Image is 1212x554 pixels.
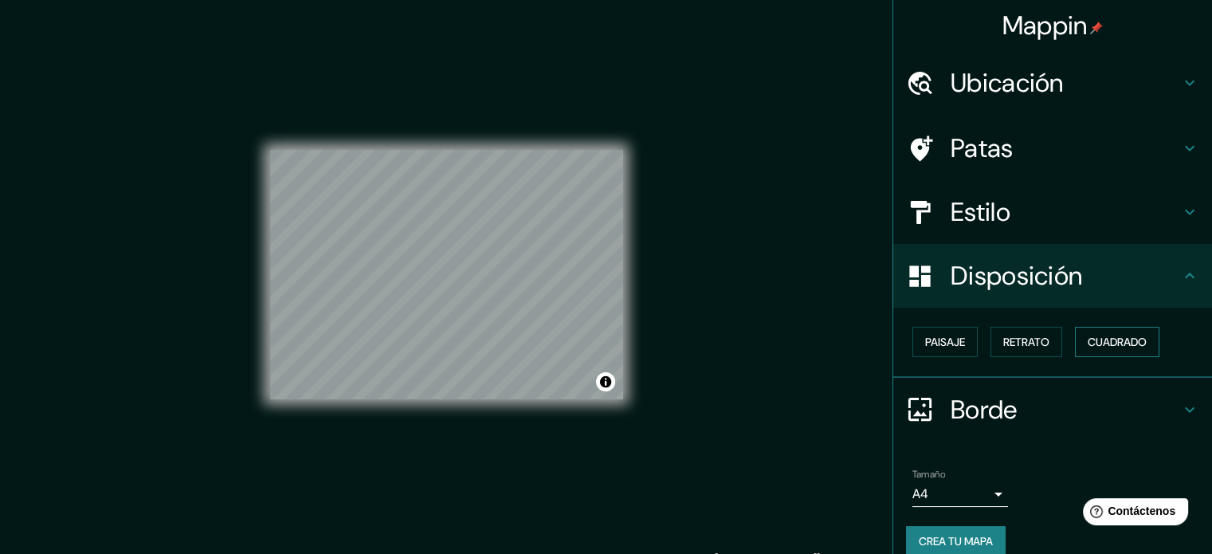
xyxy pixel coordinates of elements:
button: Cuadrado [1075,327,1159,357]
div: Disposición [893,244,1212,308]
button: Paisaje [912,327,978,357]
button: Activar o desactivar atribución [596,372,615,391]
font: Ubicación [951,66,1064,100]
div: Patas [893,116,1212,180]
font: Mappin [1002,9,1088,42]
iframe: Lanzador de widgets de ayuda [1070,492,1194,536]
font: Tamaño [912,468,945,481]
font: Retrato [1003,335,1049,349]
img: pin-icon.png [1090,22,1103,34]
font: Cuadrado [1088,335,1147,349]
font: Patas [951,132,1014,165]
button: Retrato [990,327,1062,357]
div: Borde [893,378,1212,442]
font: Estilo [951,195,1010,229]
div: Estilo [893,180,1212,244]
div: A4 [912,481,1008,507]
font: A4 [912,485,928,502]
canvas: Mapa [270,150,623,399]
font: Crea tu mapa [919,534,993,548]
div: Ubicación [893,51,1212,115]
font: Disposición [951,259,1082,293]
font: Borde [951,393,1018,426]
font: Paisaje [925,335,965,349]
